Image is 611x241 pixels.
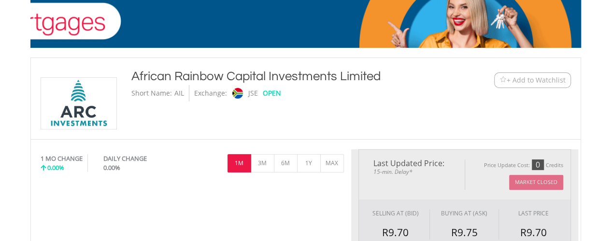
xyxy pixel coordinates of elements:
button: 1Y [297,154,321,172]
div: Exchange: [194,85,227,101]
div: AIL [174,85,184,101]
span: + Add to Watchlist [507,75,566,85]
button: 3M [251,154,274,172]
img: Watchlist [499,76,507,84]
img: EQU.ZA.AIL.png [43,78,115,129]
button: 1M [227,154,251,172]
button: MAX [320,154,344,172]
img: jse.png [232,88,242,99]
div: JSE [248,85,258,101]
div: OPEN [263,85,281,101]
span: 0.00% [47,163,64,172]
span: 0.00% [103,163,120,172]
div: African Rainbow Capital Investments Limited [131,68,435,85]
button: Watchlist + Add to Watchlist [494,72,571,88]
button: 6M [274,154,298,172]
div: 1 MO CHANGE [41,154,83,163]
div: Short Name: [131,85,172,101]
div: DAILY CHANGE [103,154,179,163]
